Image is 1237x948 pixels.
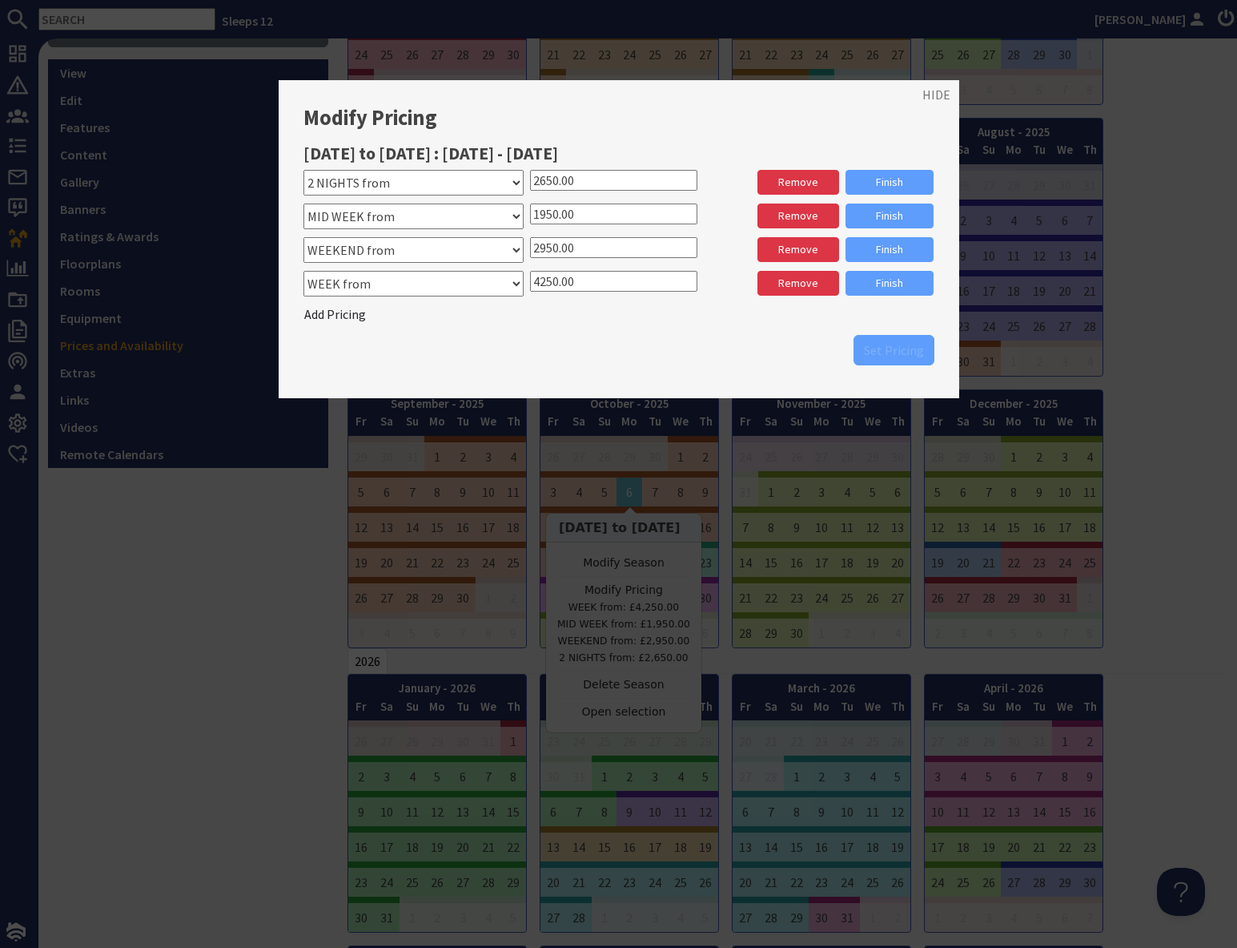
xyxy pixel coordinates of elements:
a: Add Pricing [303,306,366,322]
a: Remove [757,237,839,262]
h3: [DATE] to [DATE] : [DATE] - [DATE] [303,143,934,163]
input: Price [530,271,697,292]
input: Price [530,237,697,258]
input: Price [530,170,697,191]
a: Remove [757,170,839,195]
h2: Modify Pricing [303,105,934,131]
a: Remove [757,204,839,228]
input: Price [530,204,697,224]
a: HIDE [922,85,950,104]
a: Remove [757,271,839,296]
